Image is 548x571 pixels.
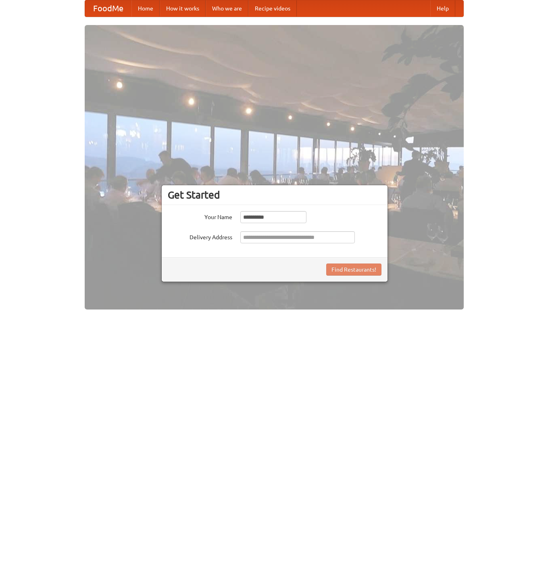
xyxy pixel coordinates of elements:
[326,264,381,276] button: Find Restaurants!
[131,0,160,17] a: Home
[248,0,297,17] a: Recipe videos
[85,0,131,17] a: FoodMe
[168,189,381,201] h3: Get Started
[168,231,232,241] label: Delivery Address
[160,0,206,17] a: How it works
[206,0,248,17] a: Who we are
[430,0,455,17] a: Help
[168,211,232,221] label: Your Name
